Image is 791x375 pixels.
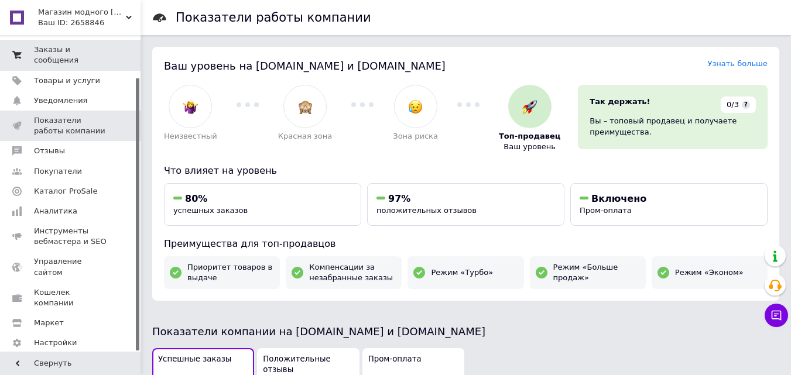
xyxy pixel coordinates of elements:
div: 0/3 [721,97,756,113]
span: Неизвестный [164,131,217,142]
span: Показатели компании на [DOMAIN_NAME] и [DOMAIN_NAME] [152,325,485,338]
span: Успешные заказы [158,354,231,365]
span: ? [742,101,750,109]
button: Чат с покупателем [765,304,788,327]
span: Аналитика [34,206,77,216]
span: Настройки [34,338,77,348]
span: Так держать! [590,97,650,106]
img: :see_no_evil: [298,99,313,114]
span: Кошелек компании [34,287,108,308]
img: :woman-shrugging: [183,99,198,114]
span: Пром-оплата [580,206,632,215]
span: Режим «Турбо» [431,267,493,278]
h1: Показатели работы компании [176,11,371,25]
span: Включено [591,193,646,204]
span: Красная зона [278,131,332,142]
span: Магазин модного одягу Khan [38,7,126,18]
span: Покупатели [34,166,82,177]
span: 97% [388,193,410,204]
button: ВключеноПром-оплата [570,183,768,226]
span: Ваш уровень [504,142,556,152]
span: Управление сайтом [34,256,108,277]
span: положительных отзывов [376,206,477,215]
span: Пром-оплата [368,354,422,365]
img: :rocket: [522,99,537,114]
span: Отзывы [34,146,65,156]
span: Приоритет товаров в выдаче [187,262,274,283]
span: Ваш уровень на [DOMAIN_NAME] и [DOMAIN_NAME] [164,60,446,72]
span: Зона риска [393,131,438,142]
span: успешных заказов [173,206,248,215]
span: Заказы и сообщения [34,44,108,66]
button: 80%успешных заказов [164,183,361,226]
img: :disappointed_relieved: [408,99,423,114]
span: Режим «Больше продаж» [553,262,640,283]
span: Уведомления [34,95,87,106]
span: 80% [185,193,207,204]
span: Маркет [34,318,64,328]
span: Топ-продавец [499,131,560,142]
span: Что влияет на уровень [164,165,277,176]
span: Инструменты вебмастера и SEO [34,226,108,247]
div: Вы – топовый продавец и получаете преимущества. [590,116,756,137]
span: Режим «Эконом» [675,267,744,278]
span: Преимущества для топ-продавцов [164,238,335,249]
button: 97%положительных отзывов [367,183,564,226]
span: Показатели работы компании [34,115,108,136]
span: Компенсации за незабранные заказы [309,262,396,283]
a: Узнать больше [707,59,768,68]
span: Каталог ProSale [34,186,97,197]
div: Ваш ID: 2658846 [38,18,141,28]
span: Товары и услуги [34,75,100,86]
